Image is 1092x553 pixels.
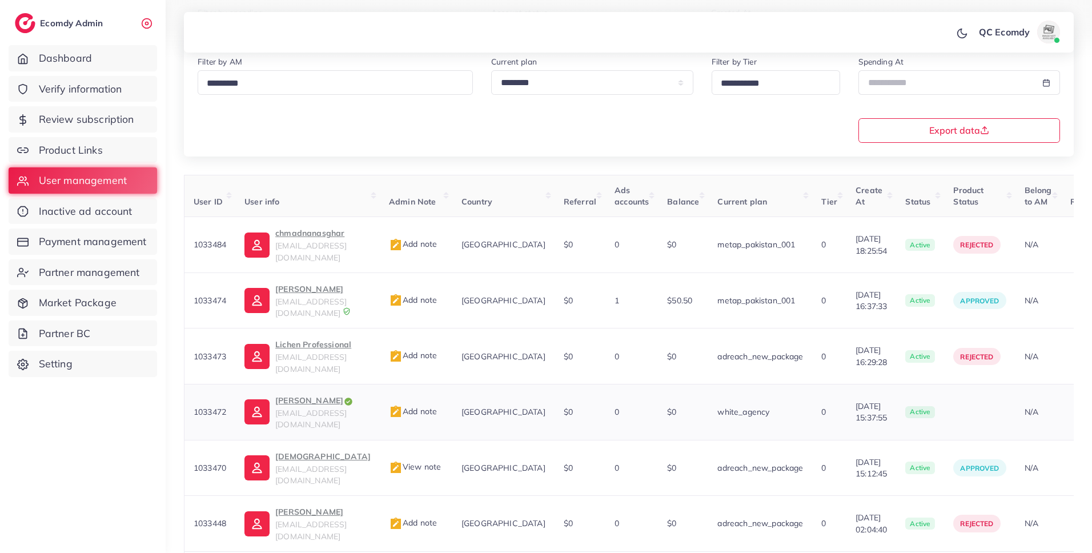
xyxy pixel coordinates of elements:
span: User ID [194,197,223,207]
span: $0 [564,518,573,528]
input: Search for option [717,75,825,93]
span: active [905,239,935,251]
a: chmadnanasghar[EMAIL_ADDRESS][DOMAIN_NAME] [244,226,371,263]
a: Partner management [9,259,157,286]
span: [GEOGRAPHIC_DATA] [461,295,545,306]
img: 9CAL8B2pu8EFxCJHYAAAAldEVYdGRhdGU6Y3JlYXRlADIwMjItMTItMDlUMDQ6NTg6MzkrMDA6MDBXSlgLAAAAJXRFWHRkYXR... [343,307,351,315]
img: admin_note.cdd0b510.svg [389,238,403,252]
a: Inactive ad account [9,198,157,225]
img: ic-user-info.36bf1079.svg [244,511,270,536]
a: Dashboard [9,45,157,71]
span: [EMAIL_ADDRESS][DOMAIN_NAME] [275,352,347,374]
span: Status [905,197,930,207]
span: Add note [389,518,437,528]
span: adreach_new_package [717,463,803,473]
span: 0 [615,518,619,528]
span: 1033448 [194,518,226,528]
span: adreach_new_package [717,518,803,528]
span: Belong to AM [1025,185,1052,207]
input: Search for option [203,75,458,93]
span: Market Package [39,295,117,310]
span: [DATE] 16:37:33 [856,289,887,312]
span: [GEOGRAPHIC_DATA] [461,239,545,250]
span: N/A [1025,518,1038,528]
span: 0 [821,463,826,473]
img: ic-user-info.36bf1079.svg [244,288,270,313]
span: [GEOGRAPHIC_DATA] [461,351,545,362]
a: Product Links [9,137,157,163]
span: Verify information [39,82,122,97]
span: [DATE] 02:04:40 [856,512,887,535]
span: active [905,294,935,307]
span: Roles [1070,197,1092,207]
span: Balance [667,197,699,207]
img: avatar [1037,21,1060,43]
span: Product Status [953,185,983,207]
a: User management [9,167,157,194]
label: Filter by Tier [712,56,757,67]
span: Inactive ad account [39,204,133,219]
span: Admin Note [389,197,436,207]
span: 0 [821,295,826,306]
div: Search for option [712,70,840,95]
label: Spending At [858,56,904,67]
label: Current plan [491,56,537,67]
span: 1033473 [194,351,226,362]
a: [PERSON_NAME][EMAIL_ADDRESS][DOMAIN_NAME] [244,505,371,542]
span: 0 [821,407,826,417]
span: User management [39,173,127,188]
span: 1033472 [194,407,226,417]
span: [EMAIL_ADDRESS][DOMAIN_NAME] [275,241,347,262]
span: 1033474 [194,295,226,306]
span: active [905,462,935,474]
img: icon-tick.de4e08dc.svg [343,396,354,407]
span: Setting [39,356,73,371]
img: admin_note.cdd0b510.svg [389,461,403,475]
span: white_agency [717,407,769,417]
span: [GEOGRAPHIC_DATA] [461,463,545,473]
span: $0 [667,239,676,250]
span: Add note [389,350,437,360]
span: Create At [856,185,882,207]
span: [EMAIL_ADDRESS][DOMAIN_NAME] [275,519,347,541]
span: [DATE] 18:25:54 [856,233,887,257]
div: Search for option [198,70,473,95]
span: [DATE] 16:29:28 [856,344,887,368]
a: Payment management [9,229,157,255]
span: N/A [1025,239,1038,250]
span: Current plan [717,197,767,207]
span: 0 [821,518,826,528]
span: $0 [667,407,676,417]
p: [PERSON_NAME] [275,394,371,407]
span: [EMAIL_ADDRESS][DOMAIN_NAME] [275,408,347,430]
span: rejected [960,241,993,249]
span: 0 [821,351,826,362]
span: Referral [564,197,596,207]
p: QC Ecomdy [979,25,1030,39]
h2: Ecomdy Admin [40,18,106,29]
span: User info [244,197,279,207]
span: 0 [615,239,619,250]
span: N/A [1025,407,1038,417]
span: [EMAIL_ADDRESS][DOMAIN_NAME] [275,464,347,486]
img: admin_note.cdd0b510.svg [389,405,403,419]
span: N/A [1025,463,1038,473]
p: [DEMOGRAPHIC_DATA] [275,450,371,463]
span: active [905,350,935,363]
span: View note [389,462,441,472]
a: Lichen Professional[EMAIL_ADDRESS][DOMAIN_NAME] [244,338,371,375]
span: $0 [667,463,676,473]
img: admin_note.cdd0b510.svg [389,350,403,363]
span: active [905,406,935,419]
span: [GEOGRAPHIC_DATA] [461,518,545,528]
span: Tier [821,197,837,207]
span: $0 [667,351,676,362]
img: ic-user-info.36bf1079.svg [244,233,270,258]
a: [PERSON_NAME][EMAIL_ADDRESS][DOMAIN_NAME] [244,394,371,431]
span: Product Links [39,143,103,158]
img: ic-user-info.36bf1079.svg [244,399,270,424]
span: Payment management [39,234,147,249]
span: $50.50 [667,295,692,306]
span: 0 [615,463,619,473]
span: $0 [667,518,676,528]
